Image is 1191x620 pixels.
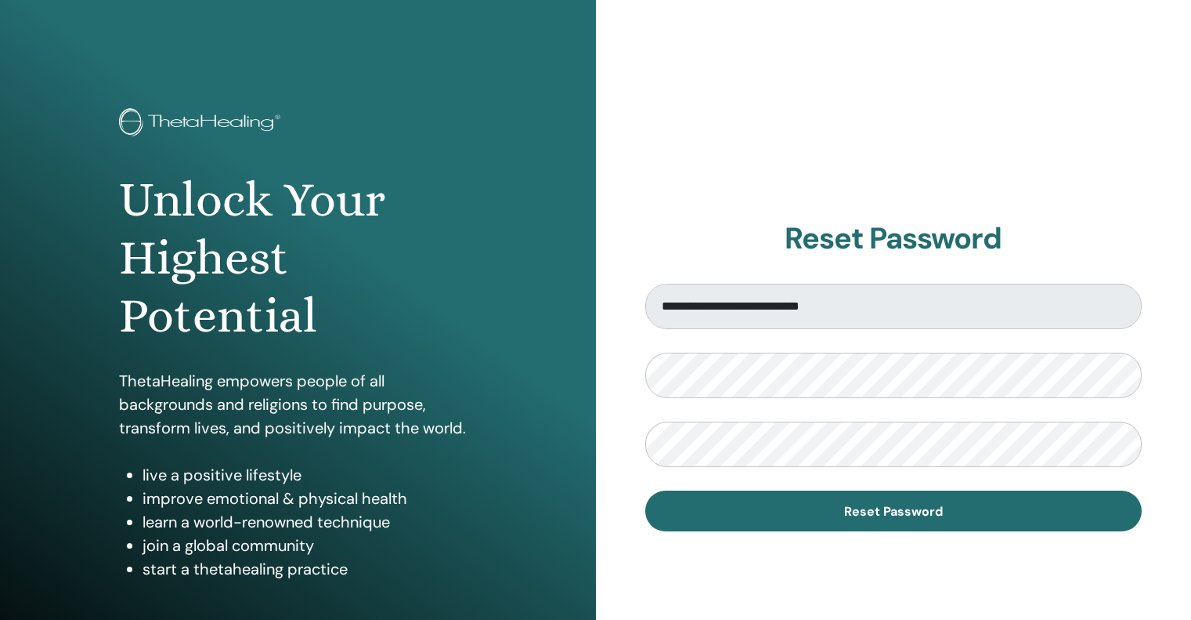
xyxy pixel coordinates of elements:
[143,487,477,510] li: improve emotional & physical health
[645,221,1142,257] h2: Reset Password
[119,369,477,440] p: ThetaHealing empowers people of all backgrounds and religions to find purpose, transform lives, a...
[143,463,477,487] li: live a positive lifestyle
[143,510,477,534] li: learn a world-renowned technique
[143,534,477,557] li: join a global community
[119,171,477,346] h1: Unlock Your Highest Potential
[645,491,1142,531] button: Reset Password
[844,503,943,520] span: Reset Password
[143,557,477,581] li: start a thetahealing practice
